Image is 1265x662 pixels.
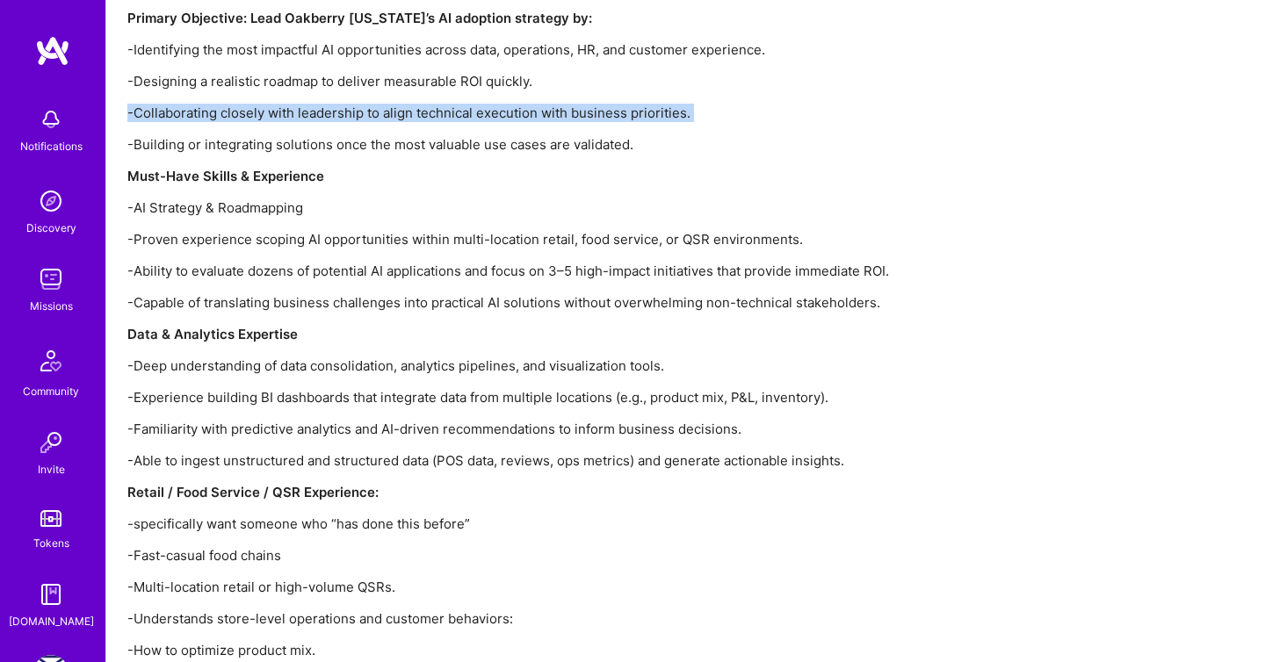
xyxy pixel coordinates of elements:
p: -Designing a realistic roadmap to deliver measurable ROI quickly. [127,72,1182,90]
p: -How to optimize product mix. [127,641,1182,659]
p: -Understands store-level operations and customer behaviors: [127,609,1182,628]
p: -Familiarity with predictive analytics and AI-driven recommendations to inform business decisions. [127,420,1182,438]
div: Tokens [33,534,69,552]
img: teamwork [33,262,69,297]
div: Discovery [26,219,76,237]
strong: Data & Analytics Expertise [127,326,298,342]
p: -Able to ingest unstructured and structured data (POS data, reviews, ops metrics) and generate ac... [127,451,1182,470]
div: Community [23,382,79,400]
strong: Retail / Food Service / QSR Experience: [127,484,379,500]
div: Notifications [20,137,83,155]
img: discovery [33,183,69,219]
p: -Proven experience scoping AI opportunities within multi-location retail, food service, or QSR en... [127,230,1182,248]
p: -Capable of translating business challenges into practical AI solutions without overwhelming non-... [127,293,1182,312]
p: -AI Strategy & Roadmapping [127,198,1182,217]
p: -specifically want someone who “has done this before” [127,514,1182,533]
div: Missions [30,297,73,315]
p: -Collaborating closely with leadership to align technical execution with business priorities. [127,104,1182,122]
img: Invite [33,425,69,460]
p: -Multi-location retail or high-volume QSRs. [127,578,1182,596]
p: -Ability to evaluate dozens of potential AI applications and focus on 3–5 high-impact initiatives... [127,262,1182,280]
strong: Must-Have Skills & Experience [127,168,324,184]
p: -Experience building BI dashboards that integrate data from multiple locations (e.g., product mix... [127,388,1182,407]
p: -Deep understanding of data consolidation, analytics pipelines, and visualization tools. [127,356,1182,375]
img: tokens [40,510,61,527]
p: -Fast-casual food chains [127,546,1182,565]
img: logo [35,35,70,67]
img: guide book [33,577,69,612]
p: -Identifying the most impactful AI opportunities across data, operations, HR, and customer experi... [127,40,1182,59]
div: Invite [38,460,65,479]
p: -Building or integrating solutions once the most valuable use cases are validated. [127,135,1182,154]
strong: Primary Objective: Lead Oakberry [US_STATE]’s AI adoption strategy by: [127,10,592,26]
div: [DOMAIN_NAME] [9,612,94,630]
img: bell [33,102,69,137]
img: Community [30,340,72,382]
